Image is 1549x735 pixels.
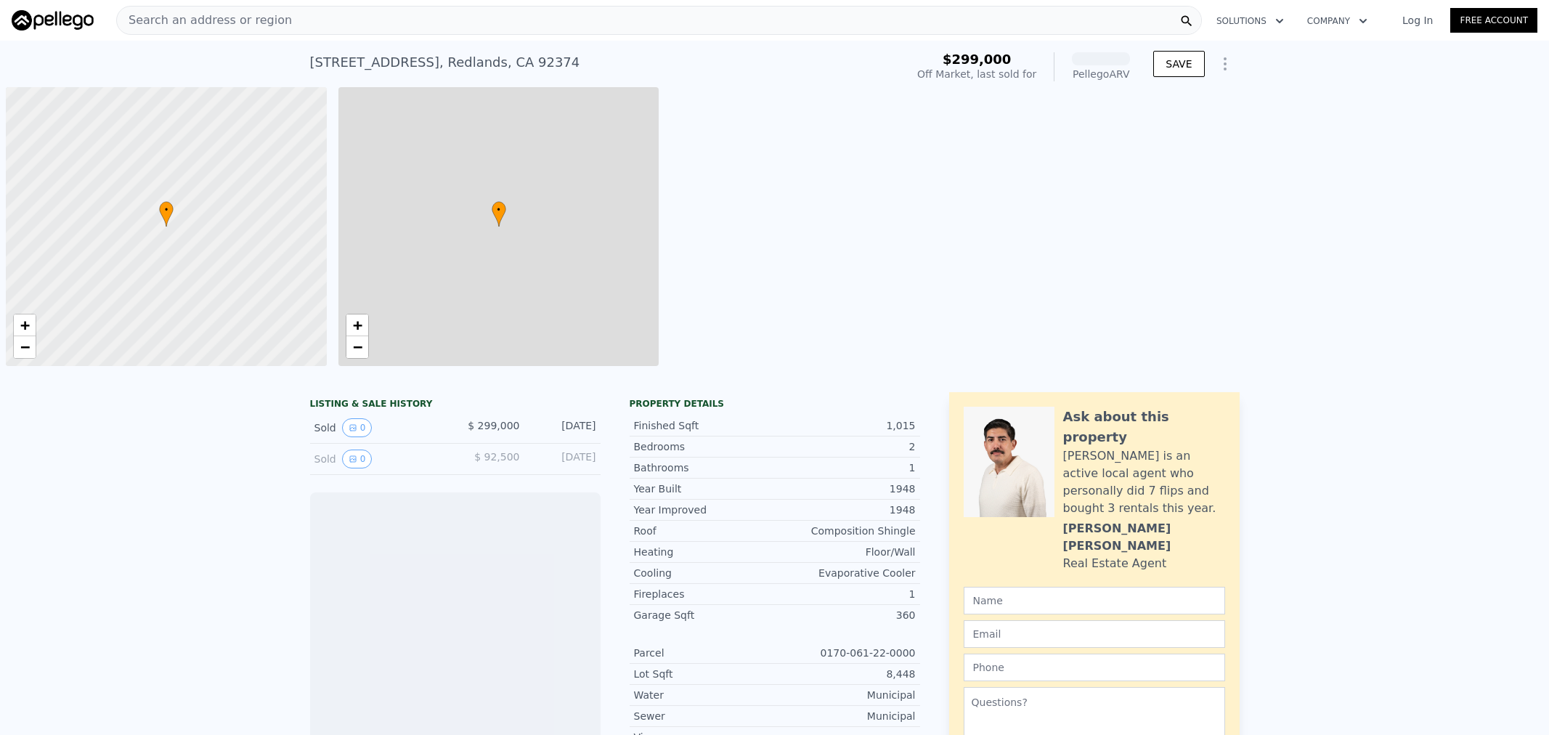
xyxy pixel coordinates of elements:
span: − [352,338,362,356]
div: Sold [314,418,444,437]
span: • [159,203,174,216]
button: View historical data [342,418,373,437]
div: Bedrooms [634,439,775,454]
div: Municipal [775,709,916,723]
div: Fireplaces [634,587,775,601]
a: Zoom in [14,314,36,336]
div: Garage Sqft [634,608,775,622]
div: Property details [630,398,920,410]
div: Parcel [634,646,775,660]
div: 1 [775,460,916,475]
input: Email [964,620,1225,648]
div: [DATE] [532,418,596,437]
div: • [492,201,506,227]
span: $299,000 [943,52,1012,67]
div: Evaporative Cooler [775,566,916,580]
div: Composition Shingle [775,524,916,538]
a: Zoom in [346,314,368,336]
div: [PERSON_NAME] is an active local agent who personally did 7 flips and bought 3 rentals this year. [1063,447,1225,517]
div: Roof [634,524,775,538]
div: Heating [634,545,775,559]
div: 1948 [775,482,916,496]
div: Sewer [634,709,775,723]
input: Name [964,587,1225,614]
div: 0170-061-22-0000 [775,646,916,660]
div: Pellego ARV [1072,67,1130,81]
div: 1,015 [775,418,916,433]
div: Water [634,688,775,702]
div: [PERSON_NAME] [PERSON_NAME] [1063,520,1225,555]
img: Pellego [12,10,94,31]
div: 360 [775,608,916,622]
div: Year Improved [634,503,775,517]
div: • [159,201,174,227]
button: Company [1296,8,1379,34]
button: Show Options [1211,49,1240,78]
span: • [492,203,506,216]
div: [DATE] [532,450,596,468]
div: LISTING & SALE HISTORY [310,398,601,413]
a: Zoom out [14,336,36,358]
span: $ 92,500 [474,451,519,463]
span: Search an address or region [117,12,292,29]
div: 8,448 [775,667,916,681]
div: Finished Sqft [634,418,775,433]
div: Cooling [634,566,775,580]
button: Solutions [1205,8,1296,34]
input: Phone [964,654,1225,681]
div: Sold [314,450,444,468]
div: 1948 [775,503,916,517]
div: 1 [775,587,916,601]
a: Log In [1385,13,1450,28]
div: Bathrooms [634,460,775,475]
button: SAVE [1153,51,1204,77]
a: Zoom out [346,336,368,358]
div: Floor/Wall [775,545,916,559]
a: Free Account [1450,8,1537,33]
span: − [20,338,30,356]
div: Ask about this property [1063,407,1225,447]
span: + [352,316,362,334]
div: Year Built [634,482,775,496]
span: $ 299,000 [468,420,519,431]
div: Lot Sqft [634,667,775,681]
button: View historical data [342,450,373,468]
div: Real Estate Agent [1063,555,1167,572]
div: Off Market, last sold for [917,67,1036,81]
div: 2 [775,439,916,454]
div: Municipal [775,688,916,702]
div: [STREET_ADDRESS] , Redlands , CA 92374 [310,52,580,73]
span: + [20,316,30,334]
